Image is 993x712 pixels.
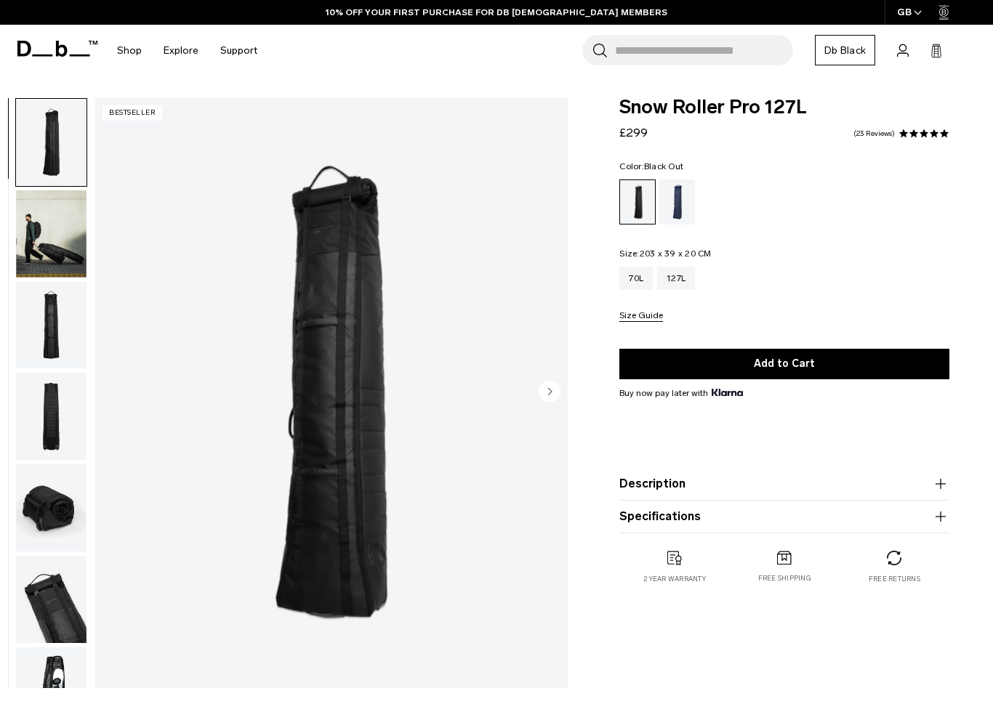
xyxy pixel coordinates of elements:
[619,475,949,493] button: Description
[15,464,87,552] button: Snow_roller_pro_black_out_new_db7.png
[644,161,683,171] span: Black Out
[619,98,949,117] span: Snow Roller Pro 127L
[326,6,667,19] a: 10% OFF YOUR FIRST PURCHASE FOR DB [DEMOGRAPHIC_DATA] MEMBERS
[619,387,743,400] span: Buy now pay later with
[619,126,648,139] span: £299
[16,282,87,369] img: Snow_roller_pro_black_out_new_db9.png
[16,373,87,460] img: Snow_roller_pro_black_out_new_db8.png
[106,25,268,76] nav: Main Navigation
[869,574,920,584] p: Free returns
[95,98,568,688] li: 1 / 10
[102,105,162,121] p: Bestseller
[16,556,87,643] img: Snow_roller_pro_black_out_new_db3.png
[15,98,87,187] button: Snow_roller_pro_black_out_new_db1.png
[539,381,560,405] button: Next slide
[117,25,142,76] a: Shop
[619,267,653,290] a: 70L
[758,573,811,583] p: Free shipping
[640,248,712,259] span: 203 x 39 x 20 CM
[643,574,706,584] p: 2 year warranty
[164,25,198,76] a: Explore
[657,267,695,290] a: 127L
[815,35,875,65] a: Db Black
[619,249,711,258] legend: Size:
[619,179,656,224] a: Black Out
[619,349,949,379] button: Add to Cart
[619,508,949,525] button: Specifications
[15,281,87,370] button: Snow_roller_pro_black_out_new_db9.png
[16,190,87,278] img: Snow_roller_pro_black_out_new_db10.png
[619,162,683,171] legend: Color:
[16,99,87,186] img: Snow_roller_pro_black_out_new_db1.png
[15,190,87,278] button: Snow_roller_pro_black_out_new_db10.png
[619,311,663,322] button: Size Guide
[95,98,568,688] img: Snow_roller_pro_black_out_new_db1.png
[853,130,895,137] a: 23 reviews
[712,389,743,396] img: {"height" => 20, "alt" => "Klarna"}
[16,464,87,551] img: Snow_roller_pro_black_out_new_db7.png
[15,372,87,461] button: Snow_roller_pro_black_out_new_db8.png
[659,179,695,224] a: Blue Hour
[220,25,257,76] a: Support
[15,555,87,644] button: Snow_roller_pro_black_out_new_db3.png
